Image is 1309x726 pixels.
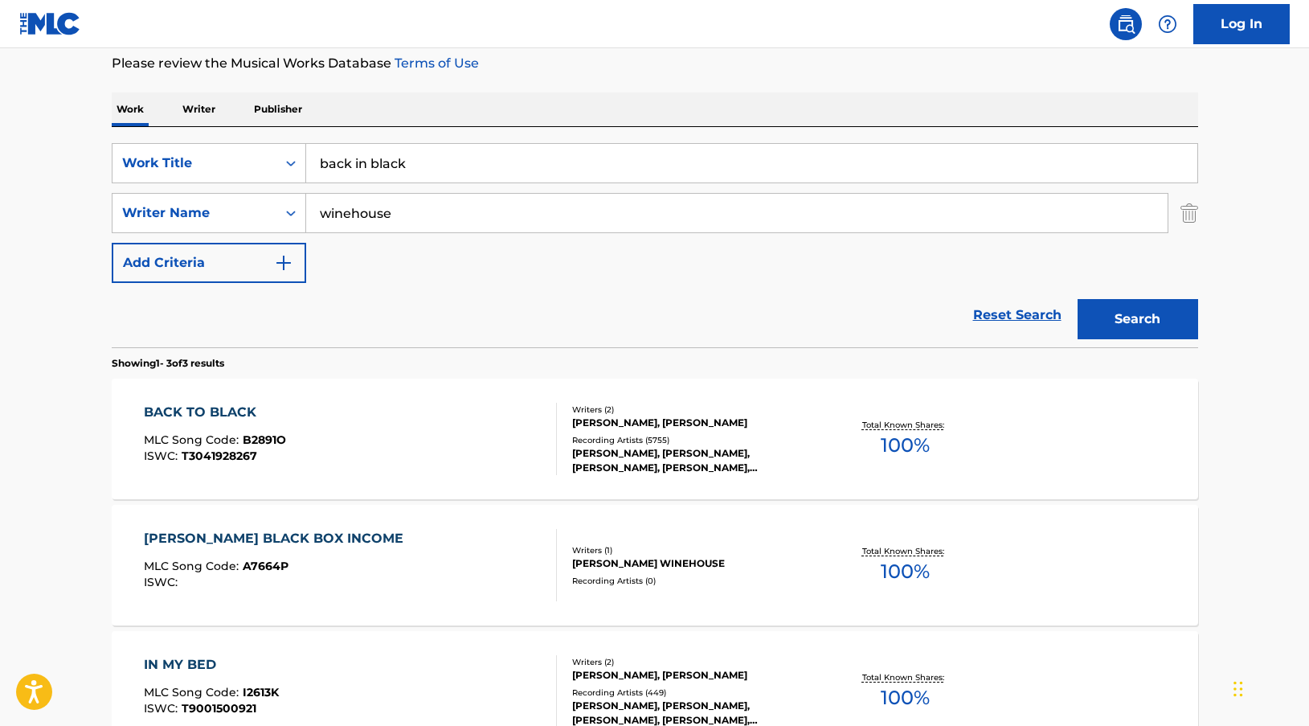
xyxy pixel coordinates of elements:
span: MLC Song Code : [144,433,243,447]
div: [PERSON_NAME], [PERSON_NAME] [572,668,815,683]
span: B2891O [243,433,286,447]
p: Please review the Musical Works Database [112,54,1198,73]
img: Delete Criterion [1180,193,1198,233]
span: A7664P [243,559,288,573]
div: Writers ( 2 ) [572,656,815,668]
div: Writers ( 1 ) [572,544,815,556]
span: 100 % [881,557,930,586]
p: Showing 1 - 3 of 3 results [112,356,224,371]
a: BACK TO BLACKMLC Song Code:B2891OISWC:T3041928267Writers (2)[PERSON_NAME], [PERSON_NAME]Recording... [112,379,1198,499]
p: Publisher [249,92,307,126]
div: Writers ( 2 ) [572,404,815,416]
span: 100 % [881,683,930,712]
div: [PERSON_NAME], [PERSON_NAME] [572,416,815,430]
span: I2613K [243,685,279,699]
div: Recording Artists ( 0 ) [572,575,815,587]
div: Help [1152,8,1184,40]
div: IN MY BED [144,655,279,675]
span: ISWC : [144,575,182,589]
p: Work [112,92,149,126]
div: [PERSON_NAME], [PERSON_NAME], [PERSON_NAME], [PERSON_NAME], [PERSON_NAME], [PERSON_NAME], [PERSON... [572,446,815,475]
p: Writer [178,92,220,126]
span: MLC Song Code : [144,559,243,573]
span: ISWC : [144,701,182,716]
iframe: Chat Widget [1229,649,1309,726]
button: Search [1078,299,1198,339]
span: MLC Song Code : [144,685,243,699]
span: T9001500921 [182,701,256,716]
div: Recording Artists ( 449 ) [572,687,815,699]
div: [PERSON_NAME] WINEHOUSE [572,556,815,571]
div: Recording Artists ( 5755 ) [572,434,815,446]
span: 100 % [881,431,930,460]
a: Reset Search [965,297,1070,333]
a: Log In [1193,4,1290,44]
div: Writer Name [122,203,267,223]
button: Add Criteria [112,243,306,283]
span: ISWC : [144,449,182,463]
div: BACK TO BLACK [144,403,286,422]
a: Terms of Use [391,55,479,71]
a: [PERSON_NAME] BLACK BOX INCOMEMLC Song Code:A7664PISWC:Writers (1)[PERSON_NAME] WINEHOUSERecordin... [112,505,1198,626]
img: help [1158,14,1177,34]
img: MLC Logo [19,12,81,35]
a: Public Search [1110,8,1142,40]
div: Work Title [122,154,267,173]
div: Drag [1233,665,1243,713]
p: Total Known Shares: [862,545,948,557]
form: Search Form [112,143,1198,347]
img: search [1116,14,1135,34]
div: [PERSON_NAME] BLACK BOX INCOME [144,529,411,548]
img: 9d2ae6d4665cec9f34b9.svg [274,253,293,273]
p: Total Known Shares: [862,671,948,683]
span: T3041928267 [182,449,257,463]
p: Total Known Shares: [862,419,948,431]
